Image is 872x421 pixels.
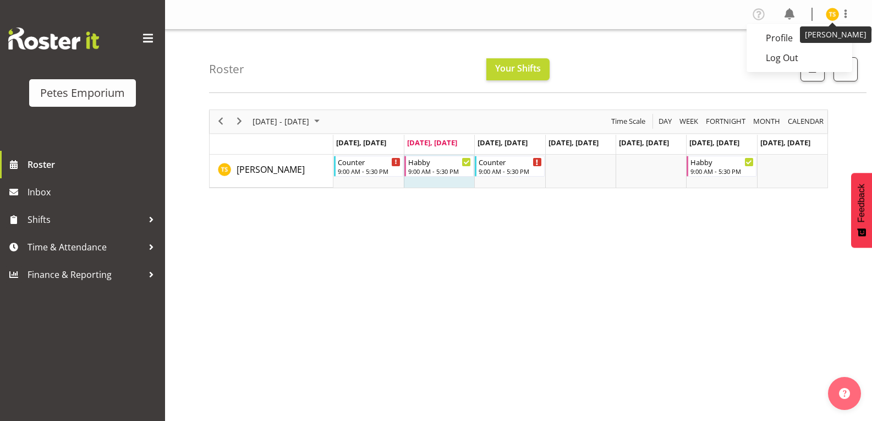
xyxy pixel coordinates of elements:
[210,155,333,188] td: Tamara Straker resource
[851,173,872,248] button: Feedback - Show survey
[408,167,471,176] div: 9:00 AM - 5:30 PM
[678,114,699,128] span: Week
[826,8,839,21] img: tamara-straker11292.jpg
[334,156,403,177] div: Tamara Straker"s event - Counter Begin From Monday, August 25, 2025 at 9:00:00 AM GMT+12:00 Ends ...
[479,167,541,176] div: 9:00 AM - 5:30 PM
[8,28,99,50] img: Rosterit website logo
[704,114,748,128] button: Fortnight
[336,138,386,147] span: [DATE], [DATE]
[475,156,544,177] div: Tamara Straker"s event - Counter Begin From Wednesday, August 27, 2025 at 9:00:00 AM GMT+12:00 En...
[28,239,143,255] span: Time & Attendance
[678,114,700,128] button: Timeline Week
[28,156,160,173] span: Roster
[251,114,325,128] button: August 2025
[404,156,474,177] div: Tamara Straker"s event - Habby Begin From Tuesday, August 26, 2025 at 9:00:00 AM GMT+12:00 Ends A...
[232,114,247,128] button: Next
[211,110,230,133] div: previous period
[687,156,756,177] div: Tamara Straker"s event - Habby Begin From Saturday, August 30, 2025 at 9:00:00 AM GMT+12:00 Ends ...
[28,266,143,283] span: Finance & Reporting
[338,167,401,176] div: 9:00 AM - 5:30 PM
[479,156,541,167] div: Counter
[857,184,866,222] span: Feedback
[408,156,471,167] div: Habby
[619,138,669,147] span: [DATE], [DATE]
[230,110,249,133] div: next period
[747,48,852,68] a: Log Out
[657,114,673,128] span: Day
[787,114,825,128] span: calendar
[333,155,827,188] table: Timeline Week of August 26, 2025
[839,388,850,399] img: help-xxl-2.png
[40,85,125,101] div: Petes Emporium
[28,184,160,200] span: Inbox
[249,110,326,133] div: August 25 - 31, 2025
[237,163,305,176] a: [PERSON_NAME]
[28,211,143,228] span: Shifts
[338,156,401,167] div: Counter
[213,114,228,128] button: Previous
[689,138,739,147] span: [DATE], [DATE]
[786,114,826,128] button: Month
[705,114,747,128] span: Fortnight
[251,114,310,128] span: [DATE] - [DATE]
[407,138,457,147] span: [DATE], [DATE]
[478,138,528,147] span: [DATE], [DATE]
[495,62,541,74] span: Your Shifts
[690,156,753,167] div: Habby
[752,114,781,128] span: Month
[610,114,648,128] button: Time Scale
[209,110,828,188] div: Timeline Week of August 26, 2025
[486,58,550,80] button: Your Shifts
[752,114,782,128] button: Timeline Month
[760,138,810,147] span: [DATE], [DATE]
[549,138,599,147] span: [DATE], [DATE]
[657,114,674,128] button: Timeline Day
[237,163,305,176] span: [PERSON_NAME]
[610,114,646,128] span: Time Scale
[747,28,852,48] a: Profile
[209,63,244,75] h4: Roster
[690,167,753,176] div: 9:00 AM - 5:30 PM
